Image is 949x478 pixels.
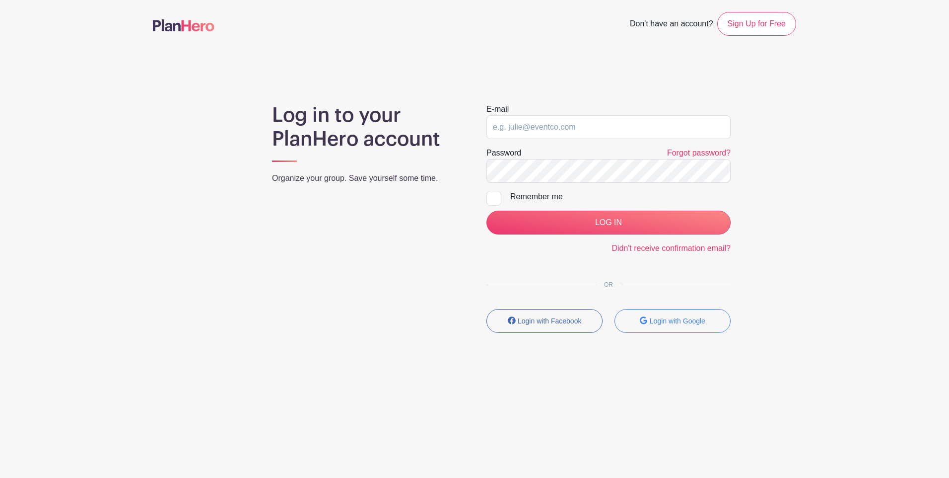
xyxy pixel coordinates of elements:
span: OR [596,281,621,288]
label: Password [486,147,521,159]
button: Login with Google [614,309,731,333]
input: LOG IN [486,211,731,235]
small: Login with Google [650,317,705,325]
div: Remember me [510,191,731,203]
h1: Log in to your PlanHero account [272,103,463,151]
img: logo-507f7623f17ff9eddc593b1ce0a138ce2505c220e1c5a4e2b4648c50719b7d32.svg [153,19,214,31]
a: Forgot password? [667,149,731,157]
a: Didn't receive confirmation email? [611,244,731,252]
button: Login with Facebook [486,309,603,333]
p: Organize your group. Save yourself some time. [272,172,463,184]
label: E-mail [486,103,509,115]
a: Sign Up for Free [717,12,796,36]
span: Don't have an account? [630,14,713,36]
input: e.g. julie@eventco.com [486,115,731,139]
small: Login with Facebook [518,317,581,325]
